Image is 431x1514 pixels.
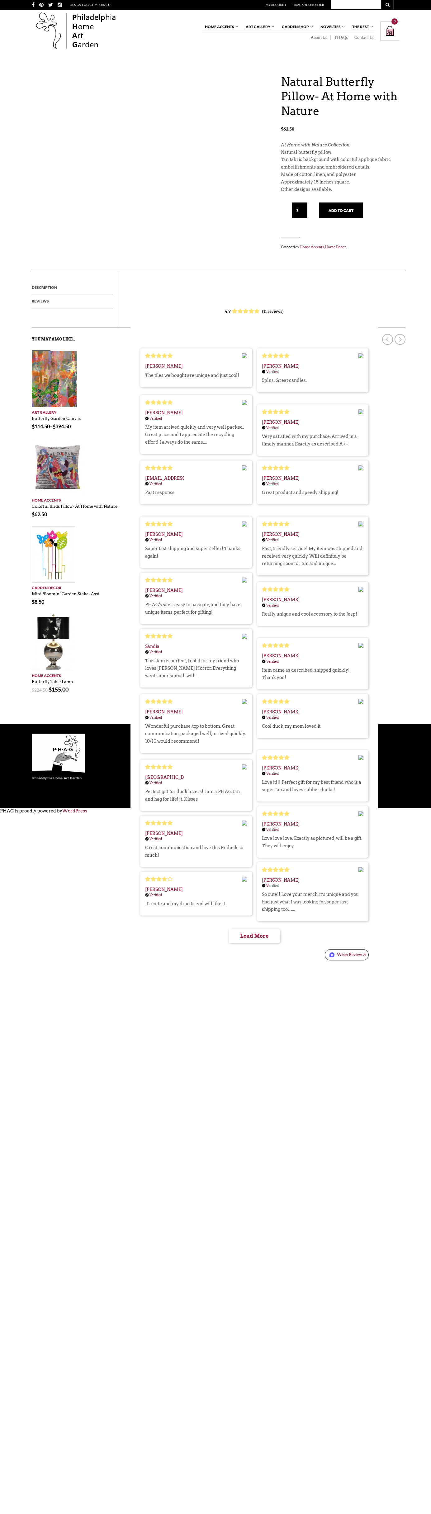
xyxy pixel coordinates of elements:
[32,734,85,780] img: phag-logo-compressor.gif
[292,202,307,218] input: Qty
[145,709,183,714] div: [PERSON_NAME]
[319,202,363,218] button: Add to cart
[391,18,398,25] div: 0
[32,599,44,605] bdi: 8.50
[266,716,279,719] div: Verified
[32,599,35,605] span: $
[266,828,279,831] div: Verified
[32,495,405,503] a: Home Accents
[32,337,75,341] strong: You may also like…
[32,511,47,517] bdi: 62.50
[32,588,99,597] a: Mini Bloomin’ Garden Stake- Asst
[32,423,35,429] span: $
[243,21,275,32] a: Art Gallery
[325,949,369,960] a: wiserreviewwiserreviewWiserReview
[242,877,247,882] img: icon
[358,811,363,816] img: icon
[32,688,48,693] bdi: 224.50
[281,186,399,193] p: Other designs available.
[53,423,71,429] bdi: 394.50
[293,3,324,7] a: Track Your Order
[262,778,364,793] div: Love it!!! Perfect gift for my best friend who is a super fan and loves rubber ducks!
[32,676,73,684] a: Butterfly Table Lamp
[145,788,247,803] div: Perfect gift for duck lovers! I am a PHAG fan and hag for life! :). Kisses
[281,179,399,186] p: Approximately 18 inches square.
[49,686,52,693] span: $
[32,670,405,678] a: Home Accents
[262,821,300,826] div: [PERSON_NAME]
[281,149,399,156] p: Natural butterfly pillow.
[358,867,363,872] img: icon
[266,884,279,888] div: Verified
[145,831,183,836] div: [PERSON_NAME]
[32,423,405,430] span: –
[32,413,81,421] a: Butterfly Garden Canvas
[358,755,363,760] img: icon
[32,407,405,415] a: Art Gallery
[317,21,345,32] a: Novelties
[32,294,49,308] a: Reviews
[262,835,364,850] div: Love love love. Exactly as pictured, will be a gift. They will enjoy
[145,900,247,907] div: It’s cute and my drag friend will like it
[349,21,374,32] a: The Rest
[281,126,294,131] bdi: 62.50
[149,893,162,897] div: Verified
[262,891,364,913] div: So cute!! Love your merch, it’s unique and you had just what I was looking for, super fast shippi...
[32,281,57,294] a: Description
[266,772,279,775] div: Verified
[266,3,287,7] a: My Account
[149,716,162,719] div: Verified
[262,765,300,770] div: [PERSON_NAME]
[262,709,300,714] div: [PERSON_NAME]
[292,907,295,912] span: ...
[281,156,399,171] p: Tan fabric background with colorful applique fabric embellishments and embroidered details.
[337,952,362,957] div: WiserReview
[331,35,351,40] a: PHAQs
[281,244,399,250] span: Categories: , .
[262,878,300,883] div: [PERSON_NAME]
[240,933,268,939] span: Load More
[284,142,351,147] em: t Home with Nature Collection.
[325,245,346,249] a: Home Decor
[32,688,34,693] span: $
[32,583,405,591] a: Garden Decor
[149,781,162,785] div: Verified
[53,423,55,429] span: $
[300,245,324,249] a: Home Accents
[145,775,184,780] div: [GEOGRAPHIC_DATA]
[281,141,399,149] p: A
[225,309,284,314] div: 4.9 (11 reviews)
[32,501,117,509] a: Colorful Birds Pillow- At Home with Nature
[279,21,314,32] a: Garden Shop
[242,764,247,769] img: icon
[32,511,35,517] span: $
[49,686,69,693] bdi: 155.00
[62,808,87,813] a: WordPress
[281,171,399,179] p: Made of cotton, linen, and polyester.
[281,74,399,118] h1: Natural Butterfly Pillow- At Home with Nature
[281,126,283,131] span: $
[351,35,374,40] a: Contact Us
[307,35,331,40] a: About Us
[329,952,334,957] img: wiserreview
[242,821,247,826] img: icon
[262,722,364,730] div: Cool duck, my mom loved it.
[32,423,50,429] bdi: 114.50
[149,837,162,841] div: Verified
[145,722,247,745] div: Wonderful purchase, top to bottom. Great communication, packaged well, arrived quickly. 10/10 wou...
[145,887,183,892] div: [PERSON_NAME]
[202,21,239,32] a: Home Accents
[145,844,247,859] div: Great communication and love this Ruduck so much!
